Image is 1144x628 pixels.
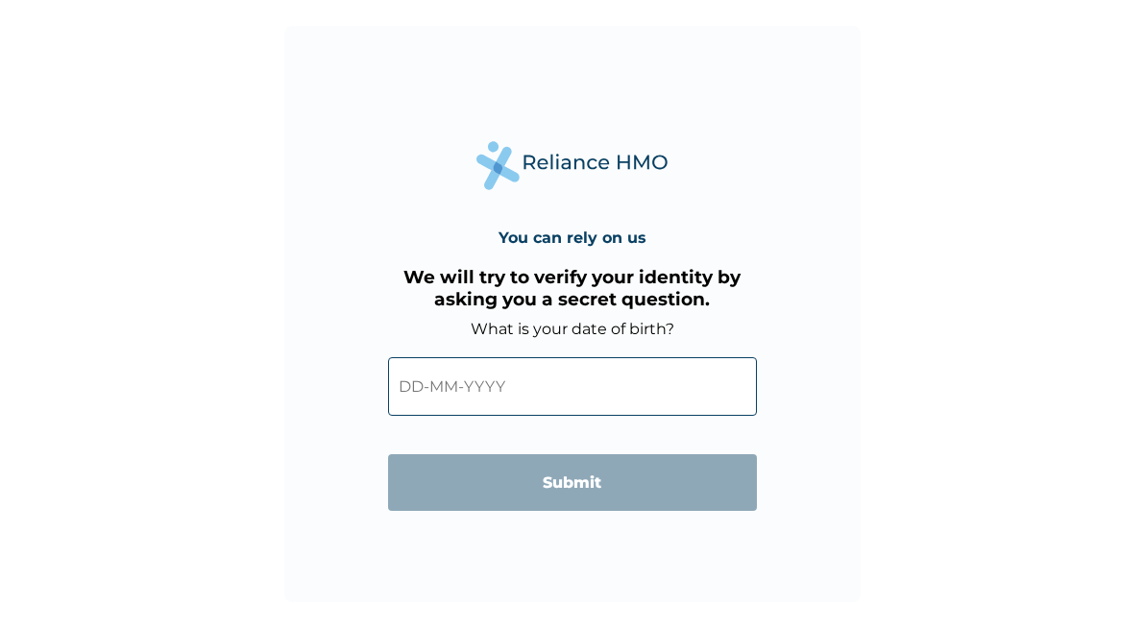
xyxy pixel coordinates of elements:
[499,229,646,247] h4: You can rely on us
[471,320,674,338] label: What is your date of birth?
[388,454,757,511] input: Submit
[388,357,757,416] input: DD-MM-YYYY
[388,266,757,310] h3: We will try to verify your identity by asking you a secret question.
[476,141,669,190] img: Reliance Health's Logo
